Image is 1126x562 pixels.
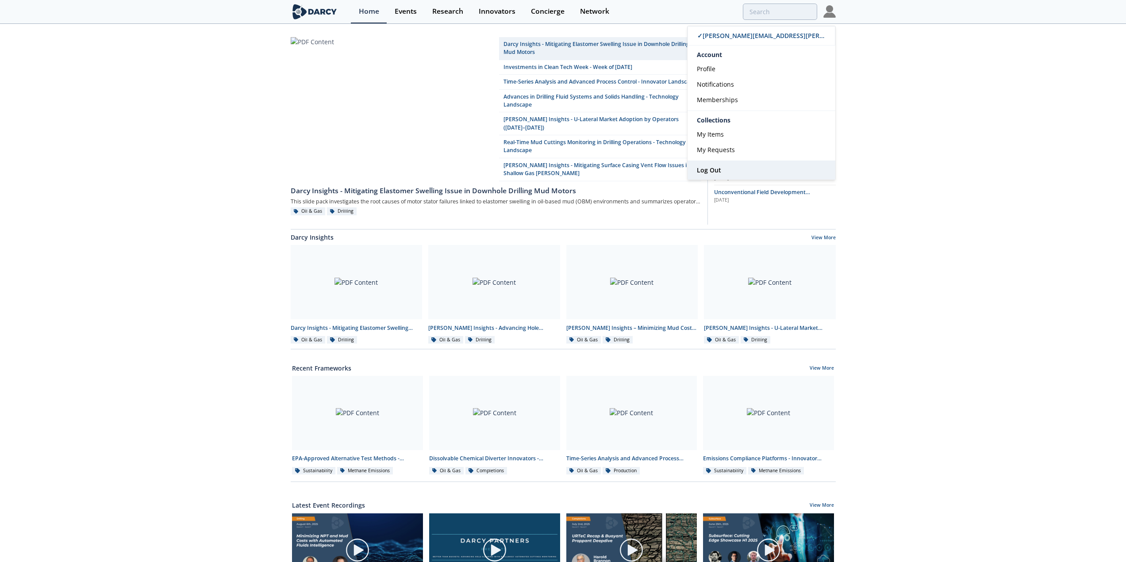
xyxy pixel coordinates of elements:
[426,376,563,475] a: PDF Content Dissolvable Chemical Diverter Innovators - Innovator Landscape Oil & Gas Completions
[292,363,351,373] a: Recent Frameworks
[701,245,839,344] a: PDF Content [PERSON_NAME] Insights - U-Lateral Market Adoption by Operators ([DATE]–[DATE]) Oil &...
[743,4,817,20] input: Advanced Search
[741,336,771,344] div: Drilling
[688,92,835,107] a: Memberships
[292,501,365,510] a: Latest Event Recordings
[327,336,357,344] div: Drilling
[327,207,357,215] div: Drilling
[704,336,739,344] div: Oil & Gas
[465,467,507,475] div: Completions
[395,8,417,15] div: Events
[291,186,701,196] div: Darcy Insights - Mitigating Elastomer Swelling Issue in Downhole Drilling Mud Motors
[288,245,426,344] a: PDF Content Darcy Insights - Mitigating Elastomer Swelling Issue in Downhole Drilling Mud Motors ...
[688,76,835,92] a: Notifications
[688,126,835,142] a: My Items
[703,467,746,475] div: Sustainability
[704,324,836,332] div: [PERSON_NAME] Insights - U-Lateral Market Adoption by Operators ([DATE]–[DATE])
[499,112,701,135] a: [PERSON_NAME] Insights - U-Lateral Market Adoption by Operators ([DATE]–[DATE])
[688,142,835,157] a: My Requests
[697,145,735,154] span: My Requests
[703,455,834,463] div: Emissions Compliance Platforms - Innovator Comparison
[291,181,701,196] a: Darcy Insights - Mitigating Elastomer Swelling Issue in Downhole Drilling Mud Motors
[479,8,515,15] div: Innovators
[688,46,835,61] div: Account
[697,166,721,174] span: Log Out
[499,60,701,75] a: Investments in Clean Tech Week - Week of [DATE]
[810,365,834,373] a: View More
[291,207,326,215] div: Oil & Gas
[429,467,464,475] div: Oil & Gas
[566,467,601,475] div: Oil & Gas
[563,245,701,344] a: PDF Content [PERSON_NAME] Insights – Minimizing Mud Costs with Automated Fluids Intelligence Oil ...
[337,467,393,475] div: Methane Emissions
[697,80,734,88] span: Notifications
[700,376,837,475] a: PDF Content Emissions Compliance Platforms - Innovator Comparison Sustainability Methane Emissions
[748,467,804,475] div: Methane Emissions
[432,8,463,15] div: Research
[697,65,715,73] span: Profile
[563,376,700,475] a: PDF Content Time-Series Analysis and Advanced Process Control - Innovator Landscape Oil & Gas Pro...
[291,4,339,19] img: logo-wide.svg
[580,8,609,15] div: Network
[499,90,701,113] a: Advances in Drilling Fluid Systems and Solids Handling - Technology Landscape
[499,37,701,60] a: Darcy Insights - Mitigating Elastomer Swelling Issue in Downhole Drilling Mud Motors
[811,234,836,242] a: View More
[603,336,633,344] div: Drilling
[697,31,907,40] span: ✓ [PERSON_NAME][EMAIL_ADDRESS][PERSON_NAME][DOMAIN_NAME]
[531,8,565,15] div: Concierge
[499,135,701,158] a: Real-Time Mud Cuttings Monitoring in Drilling Operations - Technology Landscape
[292,455,423,463] div: EPA-Approved Alternative Test Methods - Innovator Comparison
[566,336,601,344] div: Oil & Gas
[714,188,836,203] a: Unconventional Field Development Optimization through Geochemical Fingerprinting Technology [DATE]
[499,75,701,89] a: Time-Series Analysis and Advanced Process Control - Innovator Landscape
[428,324,560,332] div: [PERSON_NAME] Insights - Advancing Hole Cleaning with Automated Cuttings Monitoring
[499,158,701,181] a: [PERSON_NAME] Insights - Mitigating Surface Casing Vent Flow Issues in Shallow Gas [PERSON_NAME]
[688,161,835,180] a: Log Out
[688,26,835,46] a: ✓[PERSON_NAME][EMAIL_ADDRESS][PERSON_NAME][DOMAIN_NAME]
[291,336,326,344] div: Oil & Gas
[688,61,835,76] a: Profile
[291,324,423,332] div: Darcy Insights - Mitigating Elastomer Swelling Issue in Downhole Drilling Mud Motors
[810,502,834,510] a: View More
[465,336,495,344] div: Drilling
[697,96,738,104] span: Memberships
[291,196,701,207] div: This slide pack investigates the root causes of motor stator failures linked to elastomer swellin...
[566,324,698,332] div: [PERSON_NAME] Insights – Minimizing Mud Costs with Automated Fluids Intelligence
[289,376,426,475] a: PDF Content EPA-Approved Alternative Test Methods - Innovator Comparison Sustainability Methane E...
[566,455,697,463] div: Time-Series Analysis and Advanced Process Control - Innovator Landscape
[697,130,724,138] span: My Items
[291,233,334,242] a: Darcy Insights
[359,8,379,15] div: Home
[603,467,640,475] div: Production
[688,114,835,126] div: Collections
[823,5,836,18] img: Profile
[714,197,836,204] div: [DATE]
[429,455,560,463] div: Dissolvable Chemical Diverter Innovators - Innovator Landscape
[292,467,335,475] div: Sustainability
[714,188,810,212] span: Unconventional Field Development Optimization through Geochemical Fingerprinting Technology
[425,245,563,344] a: PDF Content [PERSON_NAME] Insights - Advancing Hole Cleaning with Automated Cuttings Monitoring O...
[428,336,463,344] div: Oil & Gas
